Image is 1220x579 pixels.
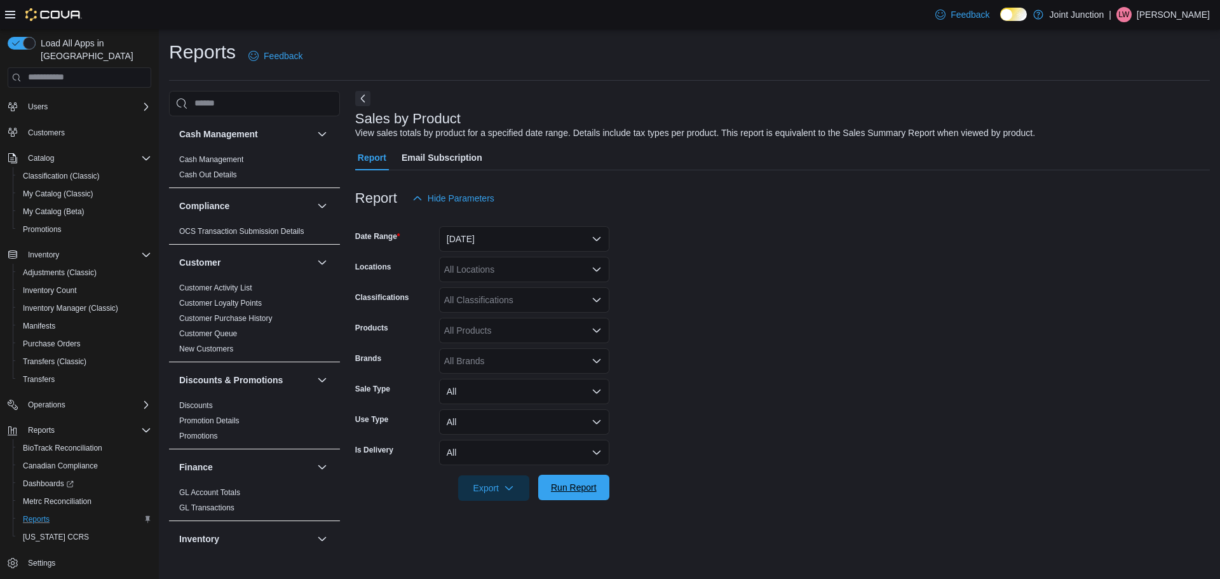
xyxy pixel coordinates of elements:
button: Users [23,99,53,114]
span: My Catalog (Classic) [23,189,93,199]
span: Inventory [28,250,59,260]
a: Reports [18,512,55,527]
button: Operations [3,396,156,414]
button: Compliance [179,200,312,212]
span: Reports [23,514,50,524]
h3: Inventory [179,533,219,545]
button: Open list of options [592,325,602,336]
label: Products [355,323,388,333]
span: Metrc Reconciliation [23,496,91,507]
span: Inventory Manager (Classic) [18,301,151,316]
a: [US_STATE] CCRS [18,529,94,545]
button: Promotions [13,221,156,238]
a: Dashboards [18,476,79,491]
span: Reports [23,423,151,438]
button: Manifests [13,317,156,335]
span: Dashboards [18,476,151,491]
span: Hide Parameters [428,192,494,205]
span: Reports [28,425,55,435]
label: Use Type [355,414,388,425]
span: Promotions [18,222,151,237]
button: Run Report [538,475,609,500]
a: Classification (Classic) [18,168,105,184]
button: Customer [179,256,312,269]
span: My Catalog (Beta) [23,207,85,217]
button: Transfers (Classic) [13,353,156,371]
button: Open list of options [592,295,602,305]
span: Discounts [179,400,213,411]
label: Brands [355,353,381,364]
a: Cash Out Details [179,170,237,179]
a: Cash Management [179,155,243,164]
span: Customer Purchase History [179,313,273,324]
span: Adjustments (Classic) [18,265,151,280]
button: Inventory Count [13,282,156,299]
span: Manifests [18,318,151,334]
button: Reports [3,421,156,439]
button: Catalog [3,149,156,167]
a: Feedback [930,2,994,27]
span: Customer Activity List [179,283,252,293]
button: Purchase Orders [13,335,156,353]
a: Manifests [18,318,60,334]
button: BioTrack Reconciliation [13,439,156,457]
a: GL Transactions [179,503,234,512]
a: My Catalog (Beta) [18,204,90,219]
span: BioTrack Reconciliation [23,443,102,453]
button: Inventory Manager (Classic) [13,299,156,317]
span: Purchase Orders [18,336,151,351]
button: Inventory [23,247,64,262]
input: Dark Mode [1000,8,1027,21]
a: Customers [23,125,70,140]
button: Compliance [315,198,330,214]
button: Operations [23,397,71,412]
span: Adjustments (Classic) [23,268,97,278]
span: Washington CCRS [18,529,151,545]
div: Discounts & Promotions [169,398,340,449]
a: Promotions [179,432,218,440]
button: All [439,379,609,404]
a: GL Account Totals [179,488,240,497]
button: All [439,409,609,435]
a: Canadian Compliance [18,458,103,473]
span: Inventory [23,247,151,262]
label: Date Range [355,231,400,242]
label: Sale Type [355,384,390,394]
button: Reports [23,423,60,438]
a: Inventory Count [18,283,82,298]
span: GL Account Totals [179,487,240,498]
span: LW [1118,7,1129,22]
a: Customer Purchase History [179,314,273,323]
span: Users [23,99,151,114]
button: Finance [179,461,312,473]
span: Promotions [23,224,62,235]
p: Joint Junction [1050,7,1104,22]
h3: Report [355,191,397,206]
button: Open list of options [592,264,602,275]
span: Customer Loyalty Points [179,298,262,308]
h3: Discounts & Promotions [179,374,283,386]
a: Customer Activity List [179,283,252,292]
span: Inventory Manager (Classic) [23,303,118,313]
span: Export [466,475,522,501]
span: Load All Apps in [GEOGRAPHIC_DATA] [36,37,151,62]
h1: Reports [169,39,236,65]
div: Compliance [169,224,340,244]
span: Transfers (Classic) [23,357,86,367]
span: Report [358,145,386,170]
button: Inventory [315,531,330,547]
a: Promotion Details [179,416,240,425]
button: Customer [315,255,330,270]
a: Transfers [18,372,60,387]
label: Is Delivery [355,445,393,455]
button: Open list of options [592,356,602,366]
span: Catalog [28,153,54,163]
span: Settings [28,558,55,568]
span: Feedback [264,50,302,62]
h3: Sales by Product [355,111,461,126]
span: Settings [23,555,151,571]
label: Classifications [355,292,409,303]
button: Export [458,475,529,501]
button: Discounts & Promotions [179,374,312,386]
button: Classification (Classic) [13,167,156,185]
